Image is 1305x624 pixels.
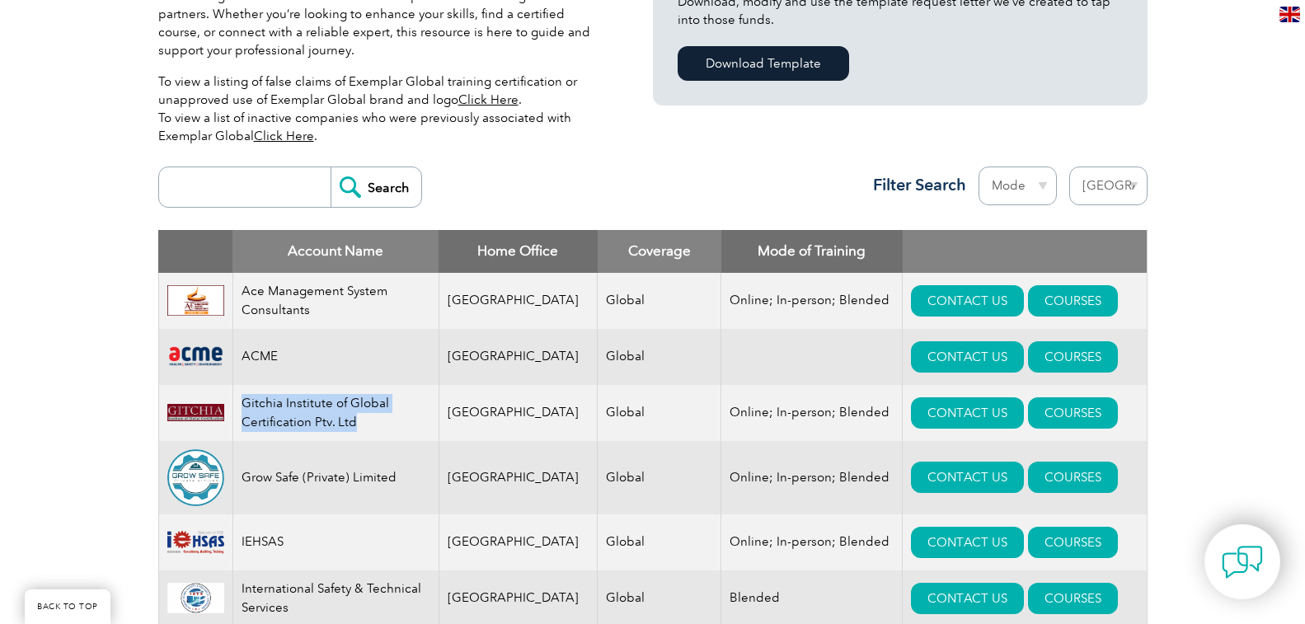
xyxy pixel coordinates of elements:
td: Global [598,441,721,514]
a: CONTACT US [911,462,1024,493]
img: 135759db-fb26-f011-8c4d-00224895b3bc-logo.png [167,449,224,506]
td: [GEOGRAPHIC_DATA] [439,441,598,514]
a: BACK TO TOP [25,589,110,624]
a: COURSES [1028,341,1118,373]
td: Grow Safe (Private) Limited [232,441,439,514]
td: Online; In-person; Blended [721,385,903,441]
a: COURSES [1028,583,1118,614]
img: 0d58a1d0-3c89-ec11-8d20-0022481579a4-logo.png [167,583,224,614]
td: ACME [232,329,439,385]
td: Ace Management System Consultants [232,273,439,329]
a: CONTACT US [911,341,1024,373]
img: en [1279,7,1300,22]
a: Download Template [678,46,849,81]
img: 306afd3c-0a77-ee11-8179-000d3ae1ac14-logo.jpg [167,285,224,317]
a: COURSES [1028,462,1118,493]
td: Global [598,514,721,570]
a: CONTACT US [911,285,1024,317]
p: To view a listing of false claims of Exemplar Global training certification or unapproved use of ... [158,73,603,145]
img: contact-chat.png [1222,542,1263,583]
th: Coverage: activate to sort column ascending [598,230,721,273]
td: Global [598,385,721,441]
a: CONTACT US [911,583,1024,614]
th: Home Office: activate to sort column ascending [439,230,598,273]
img: c8bed0e6-59d5-ee11-904c-002248931104-logo.png [167,404,224,422]
a: Click Here [254,129,314,143]
td: [GEOGRAPHIC_DATA] [439,514,598,570]
td: [GEOGRAPHIC_DATA] [439,385,598,441]
a: COURSES [1028,397,1118,429]
td: IEHSAS [232,514,439,570]
td: Online; In-person; Blended [721,273,903,329]
a: COURSES [1028,285,1118,317]
th: : activate to sort column ascending [903,230,1147,273]
a: Click Here [458,92,519,107]
a: CONTACT US [911,527,1024,558]
a: CONTACT US [911,397,1024,429]
img: 0f03f964-e57c-ec11-8d20-002248158ec2-logo.png [167,345,224,368]
a: COURSES [1028,527,1118,558]
td: Online; In-person; Blended [721,441,903,514]
th: Account Name: activate to sort column descending [232,230,439,273]
input: Search [331,167,421,207]
td: [GEOGRAPHIC_DATA] [439,273,598,329]
td: Online; In-person; Blended [721,514,903,570]
img: d1ae17d9-8e6d-ee11-9ae6-000d3ae1a86f-logo.png [167,527,224,558]
td: Global [598,273,721,329]
th: Mode of Training: activate to sort column ascending [721,230,903,273]
h3: Filter Search [863,175,966,195]
td: Gitchia Institute of Global Certification Ptv. Ltd [232,385,439,441]
td: Global [598,329,721,385]
td: [GEOGRAPHIC_DATA] [439,329,598,385]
